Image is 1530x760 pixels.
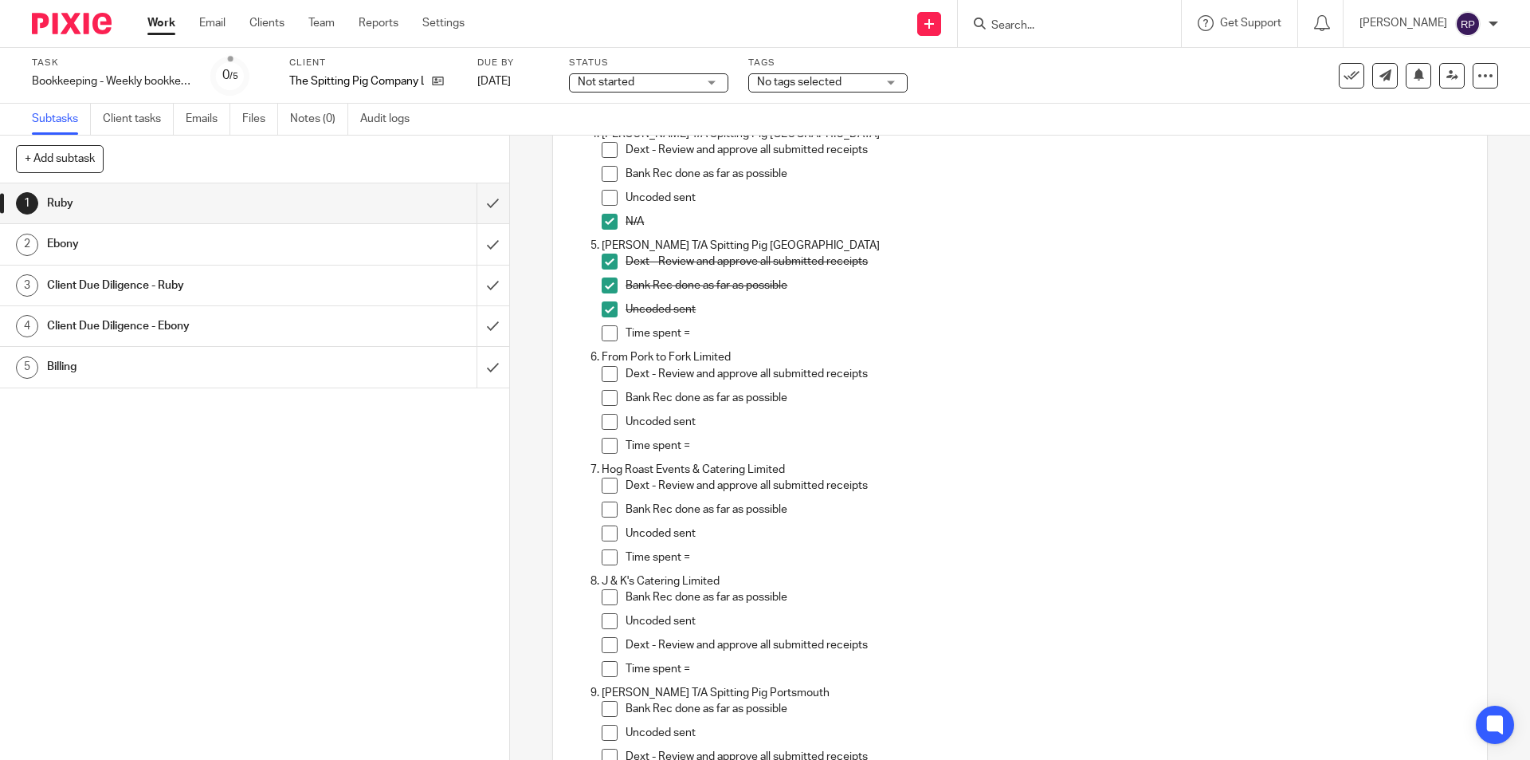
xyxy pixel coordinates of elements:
a: Emails [186,104,230,135]
p: Bank Rec done as far as possible [626,166,1469,182]
p: Dext - Review and approve all submitted receipts [626,366,1469,382]
h1: Client Due Diligence - Ebony [47,314,323,338]
p: [PERSON_NAME] T/A Spitting Pig [GEOGRAPHIC_DATA] [602,238,1469,254]
h1: Billing [47,355,323,379]
p: Dext - Review and approve all submitted receipts [626,254,1469,270]
label: Due by [477,57,549,69]
a: Files [242,104,278,135]
a: Audit logs [360,104,422,135]
h1: Ruby [47,191,323,215]
label: Tags [748,57,908,69]
span: No tags selected [757,77,841,88]
span: Get Support [1220,18,1281,29]
p: Bank Rec done as far as possible [626,502,1469,518]
p: Dext - Review and approve all submitted receipts [626,142,1469,158]
div: 4 [16,315,38,337]
p: From Pork to Fork Limited [602,349,1469,365]
a: Work [147,15,175,31]
p: Dext - Review and approve all submitted receipts [626,478,1469,494]
a: Settings [422,15,465,31]
p: Uncoded sent [626,613,1469,629]
p: Dext - Review and approve all submitted receipts [626,637,1469,653]
input: Search [990,19,1133,33]
label: Status [569,57,728,69]
p: N/A [626,214,1469,230]
small: /5 [229,72,238,81]
a: Subtasks [32,104,91,135]
p: Bank Rec done as far as possible [626,278,1469,293]
button: + Add subtask [16,145,104,172]
a: Team [308,15,335,31]
p: The Spitting Pig Company Ltd [289,73,424,89]
img: svg%3E [1455,11,1481,37]
h1: Client Due Diligence - Ruby [47,274,323,297]
p: [PERSON_NAME] [1359,15,1447,31]
a: Clients [249,15,284,31]
span: Not started [578,77,634,88]
p: J & K's Catering Limited [602,573,1469,589]
p: [PERSON_NAME] T/A Spitting Pig Portsmouth [602,685,1469,701]
p: Time spent = [626,438,1469,454]
div: 0 [222,66,238,85]
a: Client tasks [103,104,174,135]
img: Pixie [32,13,112,34]
p: Bank Rec done as far as possible [626,589,1469,605]
label: Client [289,57,457,69]
a: Email [199,15,226,31]
p: Uncoded sent [626,301,1469,317]
p: Uncoded sent [626,414,1469,430]
div: 3 [16,274,38,297]
p: Time spent = [626,325,1469,341]
p: Bank Rec done as far as possible [626,701,1469,717]
p: Time spent = [626,661,1469,677]
div: 1 [16,192,38,215]
p: Uncoded sent [626,725,1469,741]
div: Bookkeeping - Weekly bookkeeping SP group [32,73,191,89]
p: Hog Roast Events & Catering Limited [602,462,1469,478]
a: Reports [359,15,398,31]
label: Task [32,57,191,69]
p: Uncoded sent [626,526,1469,541]
div: 5 [16,356,38,379]
a: Notes (0) [290,104,348,135]
div: 2 [16,234,38,256]
p: Bank Rec done as far as possible [626,390,1469,406]
p: Uncoded sent [626,190,1469,206]
h1: Ebony [47,232,323,256]
p: Time spent = [626,549,1469,565]
span: [DATE] [477,76,511,87]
